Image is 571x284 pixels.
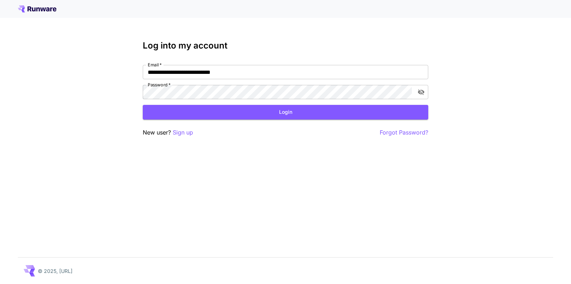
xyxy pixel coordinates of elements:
p: New user? [143,128,193,137]
button: Forgot Password? [380,128,428,137]
p: © 2025, [URL] [38,267,72,275]
label: Email [148,62,162,68]
button: Sign up [173,128,193,137]
label: Password [148,82,171,88]
button: Login [143,105,428,120]
button: toggle password visibility [415,86,428,98]
h3: Log into my account [143,41,428,51]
